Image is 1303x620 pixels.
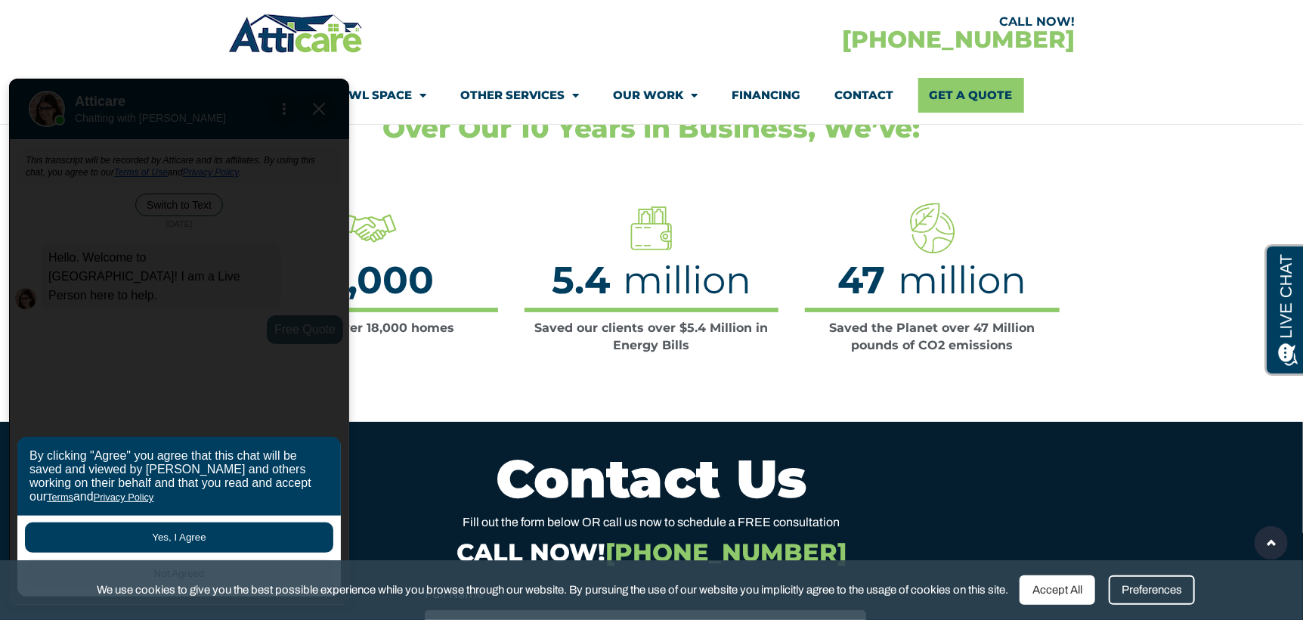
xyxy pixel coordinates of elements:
h2: Contact Us [236,452,1067,505]
div: Saved our clients over $5.4 Million in Energy Bills [525,320,779,354]
div: Preferences [1109,575,1195,605]
a: Other Services [460,78,579,113]
button: Yes, I Agree [25,447,333,477]
a: Privacy Policy [94,416,154,427]
div: Accept All [1020,575,1095,605]
span: Fill out the form below OR call us now to schedule a FREE consultation [463,516,840,529]
a: Crawl Space [323,78,426,113]
span: We use cookies to give you the best possible experience while you browse through our website. By ... [97,581,1008,600]
h3: Over Our 10 Years in Business, We’ve: [236,114,1067,141]
a: CALL NOW![PHONE_NUMBER] [457,538,846,567]
a: Get A Quote [918,78,1024,113]
nav: Menu [240,78,1063,113]
a: Our Work [613,78,698,113]
div: Atticare [68,76,280,136]
span: [PHONE_NUMBER] [605,538,846,567]
div: CALL NOW! [651,16,1075,28]
a: Terms [47,416,73,427]
span: 5.4 [552,257,610,303]
a: Contact [834,78,893,113]
a: Financing [732,78,800,113]
div: Saved the Planet over 47 Million pounds of CO2 emissions [805,320,1060,354]
span: 47 [838,257,886,303]
div: By clicking "Agree" you agree that this chat will be saved and viewed by [PERSON_NAME] and others... [17,361,341,440]
button: Not Agreed [25,483,333,513]
span: million [899,257,1027,303]
span: million [623,257,751,303]
span: Opens a chat window [37,12,122,31]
